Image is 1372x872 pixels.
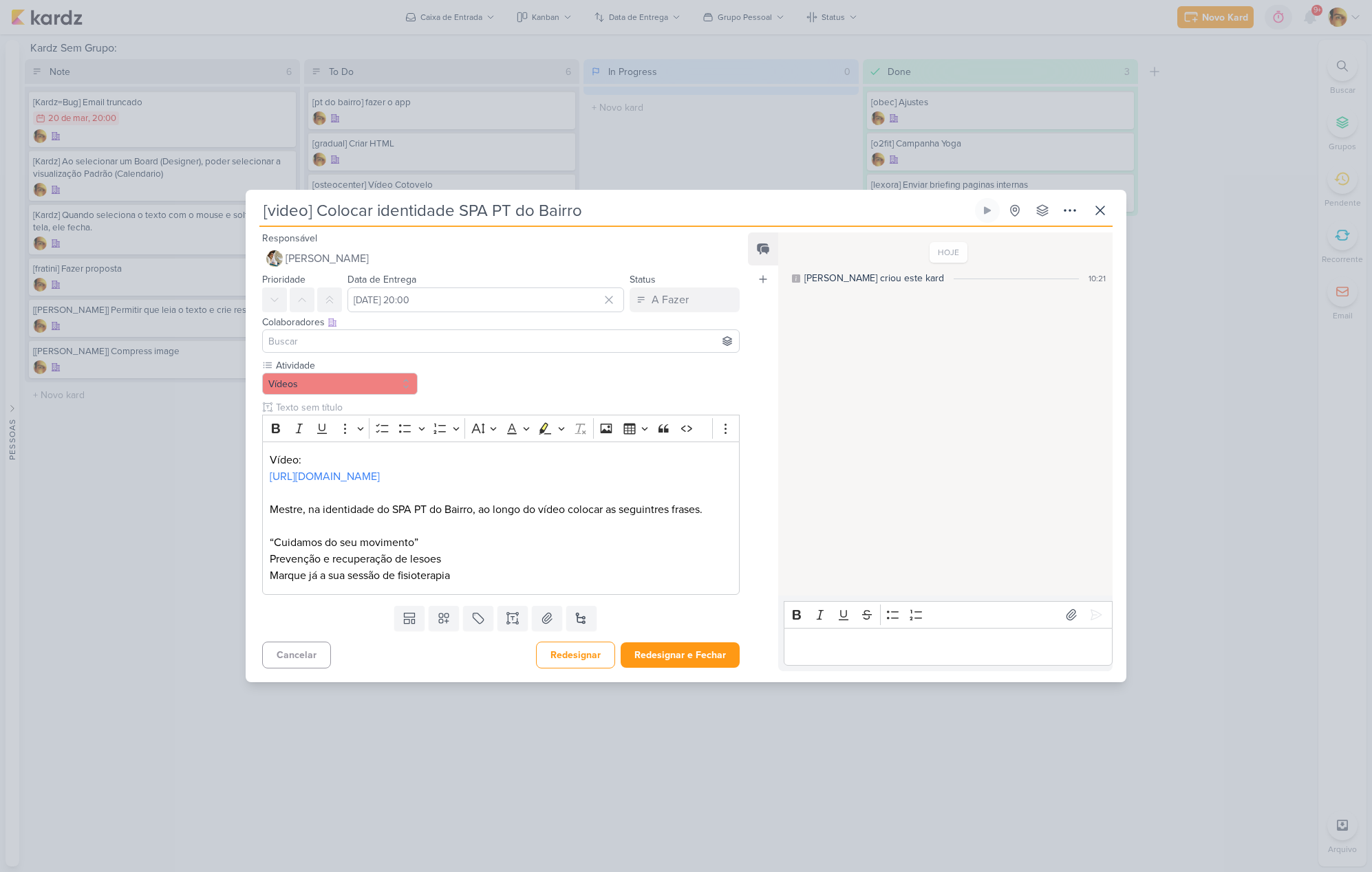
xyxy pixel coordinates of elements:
[652,292,689,308] div: A Fazer
[286,250,369,267] span: [PERSON_NAME]
[262,642,331,668] button: Cancelar
[347,274,416,285] label: Data de Entrega
[1089,272,1106,285] div: 10:21
[982,205,993,216] div: Ligar relógio
[262,442,740,595] div: Editor editing area: main
[621,642,740,668] button: Redesignar e Fechar
[266,333,736,349] input: Buscar
[804,271,944,285] div: [PERSON_NAME] criou este kard
[536,642,615,668] button: Redesignar
[270,501,732,518] p: Mestre, na identidade do SPA PT do Bairro, ao longo do vídeo colocar as seguintres frases.
[270,551,732,567] p: Prevenção e recuperação de lesoes
[275,358,418,373] label: Atividade
[262,373,418,395] button: Vídeos
[630,274,656,285] label: Status
[259,198,972,223] input: Kard Sem Título
[784,628,1113,666] div: Editor editing area: main
[262,274,306,285] label: Prioridade
[266,250,283,267] img: Raphael Simas
[273,400,740,415] input: Texto sem título
[262,246,740,271] button: [PERSON_NAME]
[270,470,380,483] a: [URL][DOMAIN_NAME]
[262,415,740,442] div: Editor toolbar
[262,232,317,244] label: Responsável
[630,287,740,312] button: A Fazer
[347,287,624,312] input: Select a date
[262,315,740,329] div: Colaboradores
[270,534,732,551] p: “Cuidamos do seu movimento”
[270,567,732,584] p: Marque já a sua sessão de fisioterapia
[784,601,1113,628] div: Editor toolbar
[270,452,732,468] p: Vídeo:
